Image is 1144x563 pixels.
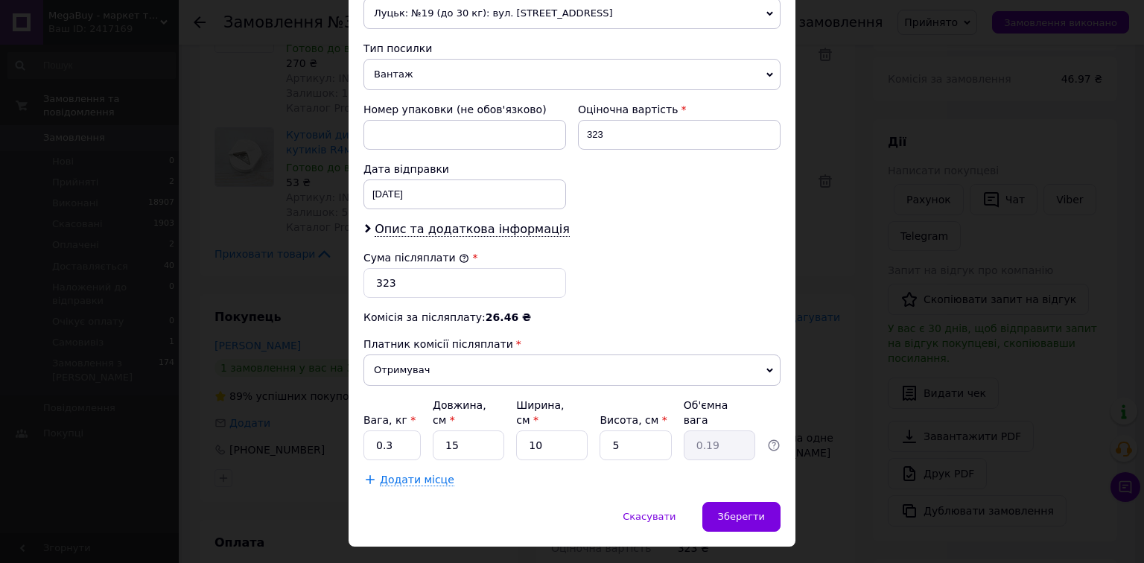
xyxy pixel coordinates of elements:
[516,399,564,426] label: Ширина, см
[623,511,676,522] span: Скасувати
[578,102,781,117] div: Оціночна вартість
[375,222,570,237] span: Опис та додаткова інформація
[363,414,416,426] label: Вага, кг
[433,399,486,426] label: Довжина, см
[363,252,469,264] label: Сума післяплати
[718,511,765,522] span: Зберегти
[363,338,513,350] span: Платник комісії післяплати
[363,59,781,90] span: Вантаж
[600,414,667,426] label: Висота, см
[363,310,781,325] div: Комісія за післяплату:
[684,398,755,427] div: Об'ємна вага
[363,354,781,386] span: Отримувач
[363,162,566,176] div: Дата відправки
[380,474,454,486] span: Додати місце
[486,311,531,323] span: 26.46 ₴
[363,102,566,117] div: Номер упаковки (не обов'язково)
[363,42,432,54] span: Тип посилки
